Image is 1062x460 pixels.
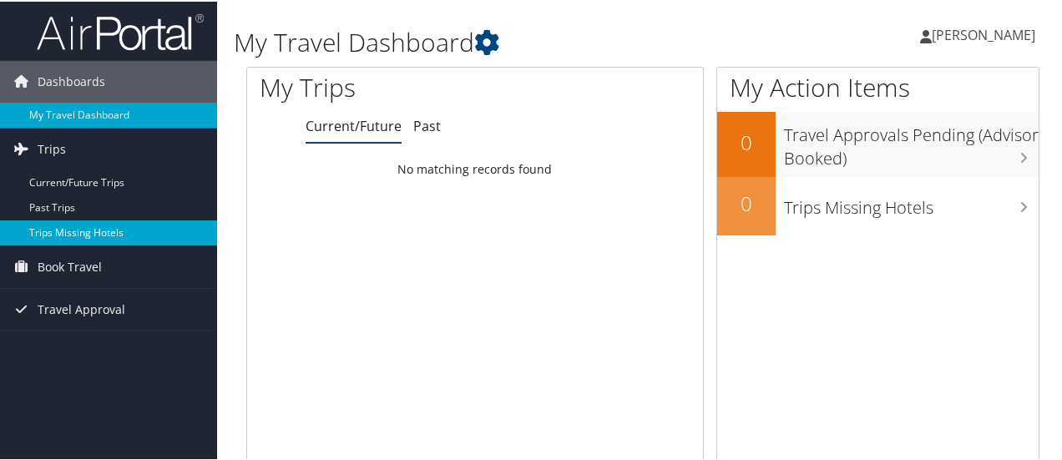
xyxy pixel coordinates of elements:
td: No matching records found [247,153,703,183]
a: 0Trips Missing Hotels [717,175,1039,234]
a: 0Travel Approvals Pending (Advisor Booked) [717,110,1039,174]
img: airportal-logo.png [37,11,204,50]
span: Book Travel [38,245,102,286]
span: Trips [38,127,66,169]
h1: My Action Items [717,68,1039,104]
a: [PERSON_NAME] [920,8,1052,58]
a: Past [413,115,441,134]
span: [PERSON_NAME] [932,24,1035,43]
h1: My Trips [260,68,500,104]
span: Dashboards [38,59,105,101]
h2: 0 [717,127,776,155]
a: Current/Future [306,115,402,134]
h3: Trips Missing Hotels [784,186,1039,218]
h2: 0 [717,188,776,216]
h3: Travel Approvals Pending (Advisor Booked) [784,114,1039,169]
h1: My Travel Dashboard [234,23,779,58]
span: Travel Approval [38,287,125,329]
